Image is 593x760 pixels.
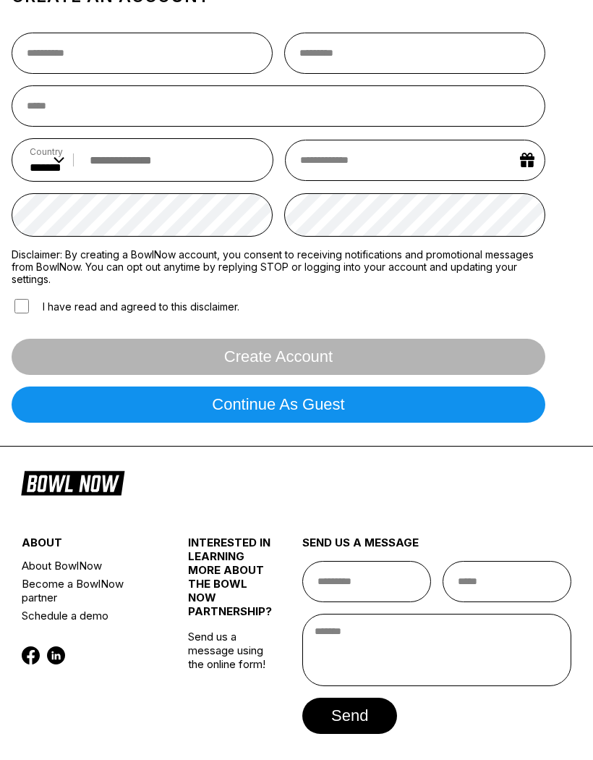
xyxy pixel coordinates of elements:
[12,248,545,285] label: Disclaimer: By creating a BowlNow account, you consent to receiving notifications and promotional...
[22,557,156,575] a: About BowlNow
[22,575,156,607] a: Become a BowlNow partner
[14,299,29,313] input: I have read and agreed to this disclaimer.
[12,297,239,316] label: I have read and agreed to this disclaimer.
[302,536,571,561] div: send us a message
[302,698,397,734] button: send
[22,536,156,557] div: about
[188,536,270,630] div: INTERESTED IN LEARNING MORE ABOUT THE BOWL NOW PARTNERSHIP?
[22,607,156,625] a: Schedule a demo
[30,146,64,157] label: Country
[12,387,545,423] button: Continue as guest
